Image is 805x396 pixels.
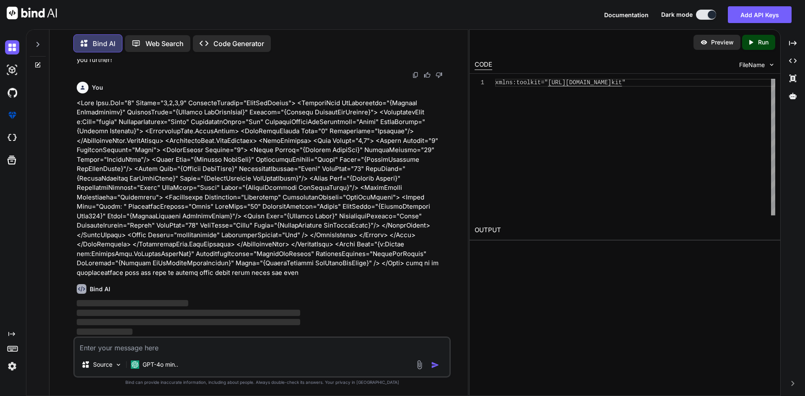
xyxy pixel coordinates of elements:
[548,79,611,86] span: [URL][DOMAIN_NAME]
[90,285,110,293] h6: Bind AI
[470,220,780,240] h2: OUTPUT
[7,7,57,19] img: Bind AI
[604,11,649,18] span: Documentation
[131,360,139,369] img: GPT-4o mini
[728,6,792,23] button: Add API Keys
[5,63,19,77] img: darkAi-studio
[768,61,775,68] img: chevron down
[5,40,19,54] img: darkChat
[5,85,19,100] img: githubDark
[145,39,184,49] p: Web Search
[758,38,769,47] p: Run
[495,79,548,86] span: xmlns:toolkit="
[604,10,649,19] button: Documentation
[77,300,188,306] span: ‌
[143,360,178,369] p: GPT-4o min..
[115,361,122,368] img: Pick Models
[213,39,264,49] p: Code Generator
[77,310,300,316] span: ‌
[611,79,622,86] span: kit
[5,108,19,122] img: premium
[77,98,449,278] p: <Lore Ipsu.Dol="8" Sitame="3,2,3,9" ConsecteTuradip="ElitSedDoeius"> <TemporiNcid UtLaboreetdo="{...
[92,83,103,92] h6: You
[415,360,424,370] img: attachment
[93,39,115,49] p: Bind AI
[73,379,451,386] p: Bind can provide inaccurate information, including about people. Always double-check its answers....
[661,10,693,19] span: Dark mode
[739,61,765,69] span: FileName
[77,319,300,325] span: ‌
[93,360,112,369] p: Source
[5,131,19,145] img: cloudideIcon
[5,359,19,373] img: settings
[431,361,439,369] img: icon
[412,72,419,78] img: copy
[436,72,442,78] img: dislike
[424,72,431,78] img: like
[77,329,132,335] span: ‌
[622,79,625,86] span: "
[475,60,492,70] div: CODE
[711,38,734,47] p: Preview
[475,79,484,87] div: 1
[700,39,708,46] img: preview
